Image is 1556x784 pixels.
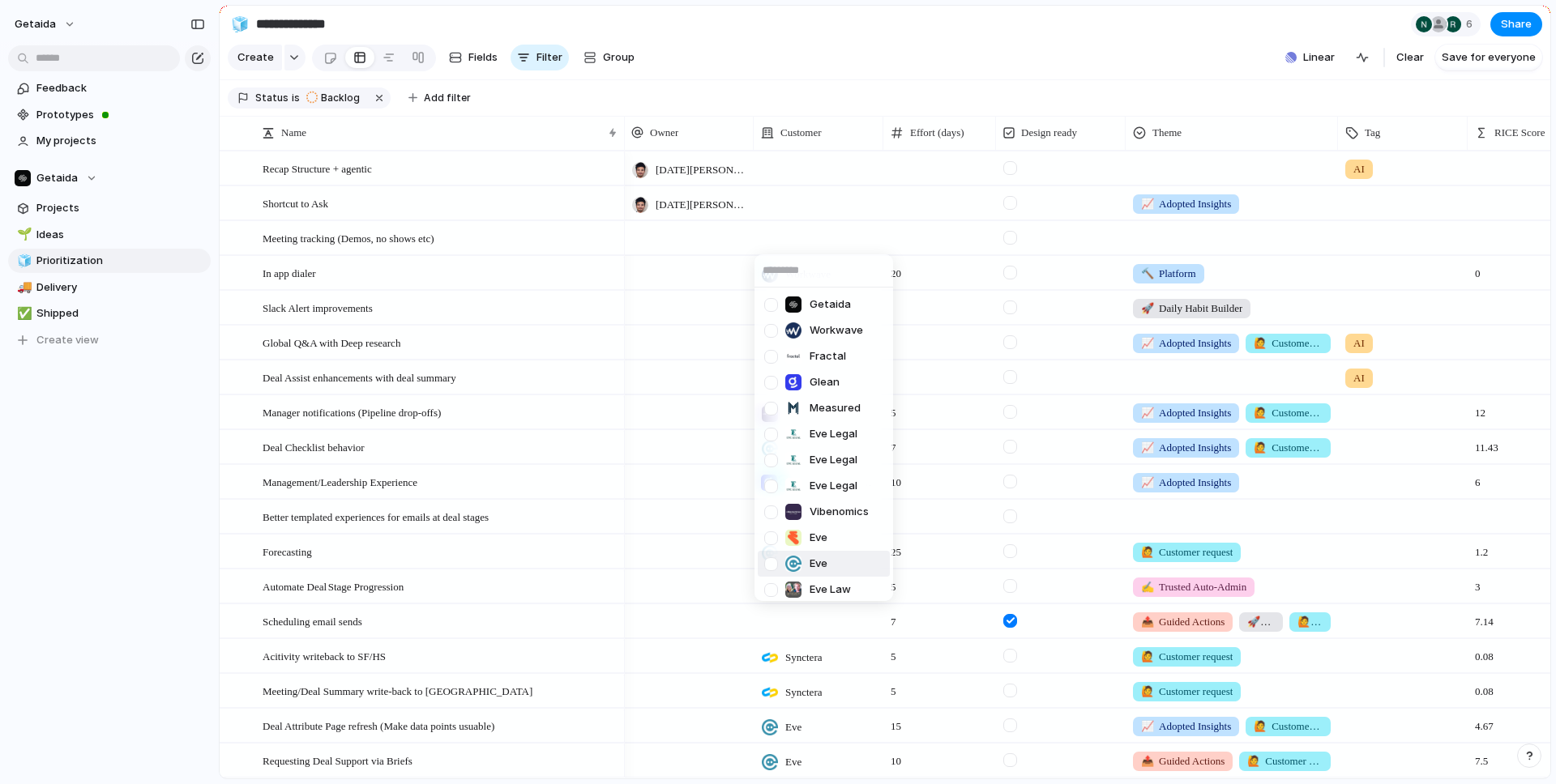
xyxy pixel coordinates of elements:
[810,296,851,313] span: Getaida
[810,530,827,546] span: Eve
[810,504,869,520] span: Vibenomics
[810,374,840,390] span: Glean
[810,400,861,416] span: Measured
[810,582,851,598] span: Eve Law
[810,348,846,364] span: Fractal
[810,556,827,572] span: Eve
[810,426,857,442] span: Eve Legal
[810,322,863,339] span: Workwave
[810,478,857,494] span: Eve Legal
[810,452,857,468] span: Eve Legal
